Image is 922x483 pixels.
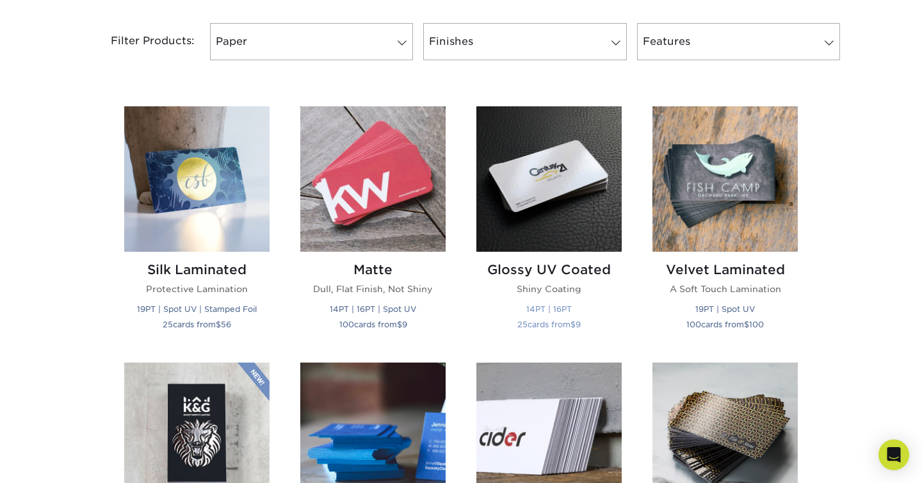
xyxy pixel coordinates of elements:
[576,320,581,329] span: 9
[652,282,798,295] p: A Soft Touch Lamination
[77,23,205,60] div: Filter Products:
[124,106,270,347] a: Silk Laminated Business Cards Silk Laminated Protective Lamination 19PT | Spot UV | Stamped Foil ...
[397,320,402,329] span: $
[163,320,173,329] span: 25
[300,262,446,277] h2: Matte
[517,320,528,329] span: 25
[339,320,354,329] span: 100
[221,320,231,329] span: 56
[695,304,755,314] small: 19PT | Spot UV
[402,320,407,329] span: 9
[476,106,622,252] img: Glossy UV Coated Business Cards
[476,262,622,277] h2: Glossy UV Coated
[124,282,270,295] p: Protective Lamination
[238,363,270,401] img: New Product
[330,304,416,314] small: 14PT | 16PT | Spot UV
[517,320,581,329] small: cards from
[686,320,701,329] span: 100
[163,320,231,329] small: cards from
[476,282,622,295] p: Shiny Coating
[300,106,446,252] img: Matte Business Cards
[476,106,622,347] a: Glossy UV Coated Business Cards Glossy UV Coated Shiny Coating 14PT | 16PT 25cards from$9
[526,304,572,314] small: 14PT | 16PT
[652,262,798,277] h2: Velvet Laminated
[570,320,576,329] span: $
[300,106,446,347] a: Matte Business Cards Matte Dull, Flat Finish, Not Shiny 14PT | 16PT | Spot UV 100cards from$9
[339,320,407,329] small: cards from
[124,262,270,277] h2: Silk Laminated
[652,106,798,252] img: Velvet Laminated Business Cards
[124,106,270,252] img: Silk Laminated Business Cards
[423,23,626,60] a: Finishes
[878,439,909,470] div: Open Intercom Messenger
[749,320,764,329] span: 100
[210,23,413,60] a: Paper
[137,304,257,314] small: 19PT | Spot UV | Stamped Foil
[686,320,764,329] small: cards from
[652,106,798,347] a: Velvet Laminated Business Cards Velvet Laminated A Soft Touch Lamination 19PT | Spot UV 100cards ...
[744,320,749,329] span: $
[216,320,221,329] span: $
[637,23,840,60] a: Features
[300,282,446,295] p: Dull, Flat Finish, Not Shiny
